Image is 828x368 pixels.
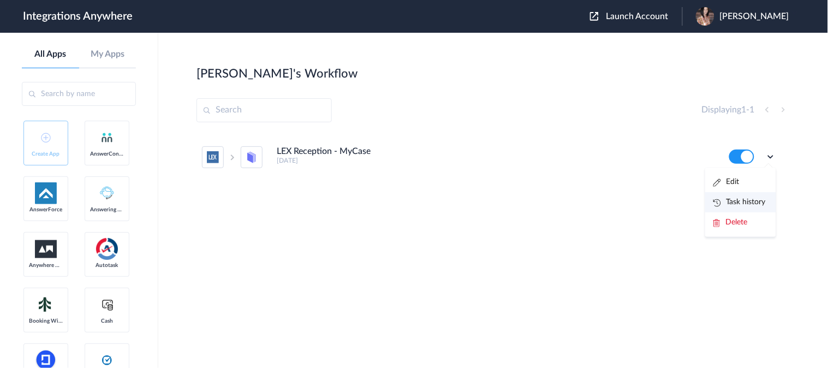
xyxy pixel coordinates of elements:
h1: Integrations Anywhere [23,10,133,23]
h4: LEX Reception - MyCase [277,146,371,157]
a: My Apps [79,49,136,60]
a: Task history [713,198,766,206]
span: Cash [90,318,124,324]
img: af-app-logo.svg [35,182,57,204]
h5: [DATE] [277,157,714,164]
span: AnswerConnect [90,151,124,157]
a: All Apps [22,49,79,60]
span: Booking Widget [29,318,63,324]
input: Search [196,98,332,122]
span: 1 [742,105,747,114]
a: Edit [713,178,740,186]
span: 1 [750,105,755,114]
span: Create App [29,151,63,157]
img: autotask.png [96,238,118,260]
img: received-411653253360191.jpeg [696,7,714,26]
span: Delete [726,218,748,226]
span: Launch Account [606,12,669,21]
img: add-icon.svg [41,133,51,143]
img: aww.png [35,240,57,258]
span: [PERSON_NAME] [720,11,789,22]
h2: [PERSON_NAME]'s Workflow [196,67,358,81]
button: Launch Account [590,11,682,22]
span: Anywhere Works [29,262,63,269]
img: Answering_service.png [96,182,118,204]
img: cash-logo.svg [100,298,114,311]
span: Answering Service [90,206,124,213]
span: AnswerForce [29,206,63,213]
img: Setmore_Logo.svg [35,295,57,314]
img: clio-logo.svg [100,354,114,367]
img: answerconnect-logo.svg [100,131,114,144]
input: Search by name [22,82,136,106]
span: Autotask [90,262,124,269]
h4: Displaying - [702,105,755,115]
img: launch-acct-icon.svg [590,12,599,21]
